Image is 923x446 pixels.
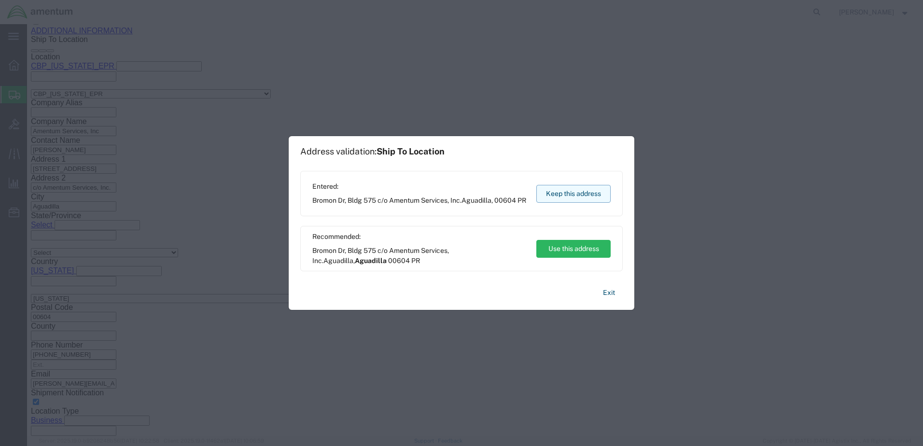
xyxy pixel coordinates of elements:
[355,257,387,265] span: Aguadilla
[388,257,410,265] span: 00604
[536,240,611,258] button: Use this address
[300,146,445,157] h1: Address validation:
[312,195,526,206] span: Bromon Dr, Bldg 575 c/o Amentum Services, Inc. ,
[312,181,526,192] span: Entered:
[517,196,526,204] span: PR
[312,246,527,266] span: Bromon Dr, Bldg 575 c/o Amentum Services, Inc. ,
[494,196,516,204] span: 00604
[312,232,527,242] span: Recommended:
[461,196,491,204] span: Aguadilla
[377,146,445,156] span: Ship To Location
[536,185,611,203] button: Keep this address
[323,257,353,265] span: Aguadilla
[595,284,623,301] button: Exit
[411,257,420,265] span: PR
